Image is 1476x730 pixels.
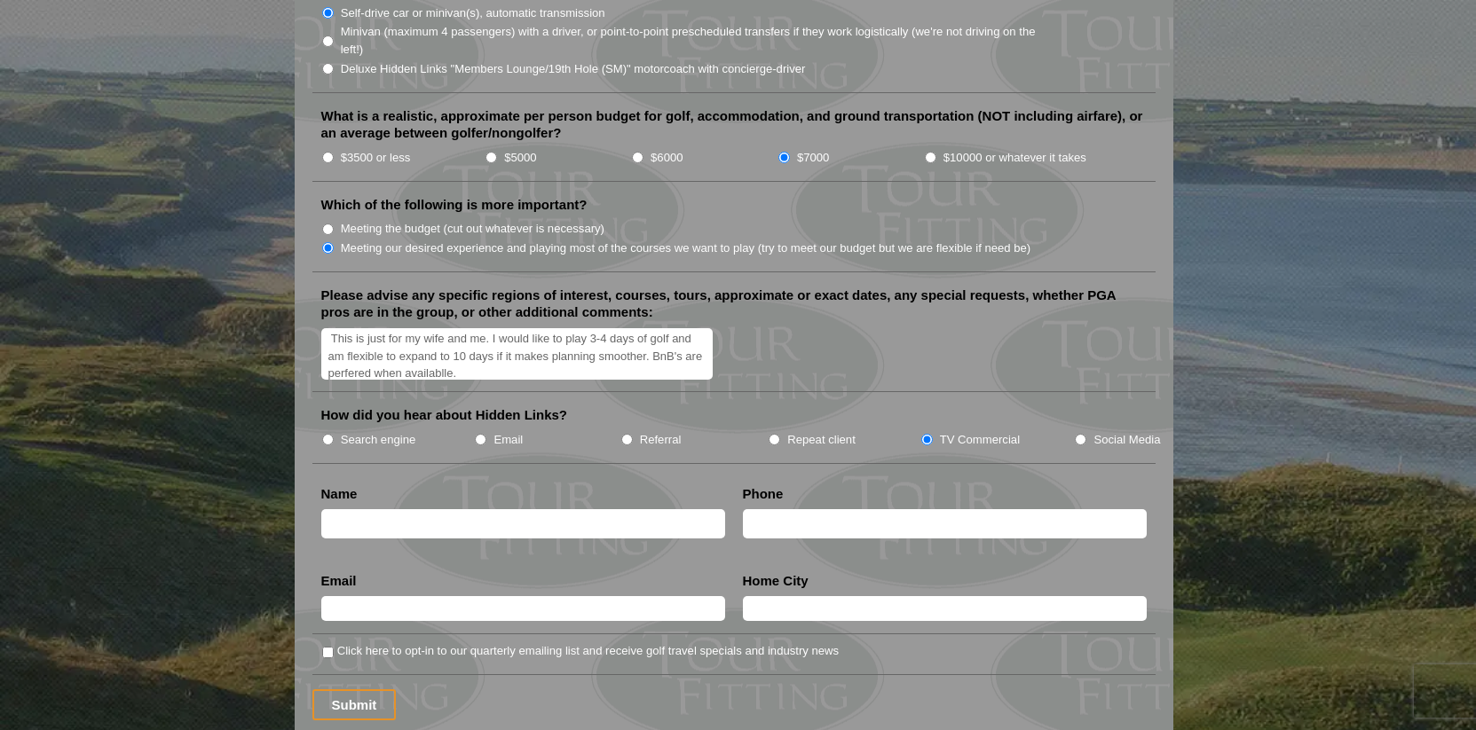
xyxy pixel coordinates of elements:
[943,149,1086,167] label: $10000 or whatever it takes
[341,239,1031,257] label: Meeting our desired experience and playing most of the courses we want to play (try to meet our b...
[651,149,683,167] label: $6000
[341,60,806,78] label: Deluxe Hidden Links "Members Lounge/19th Hole (SM)" motorcoach with concierge-driver
[321,485,358,503] label: Name
[337,642,839,660] label: Click here to opt-in to our quarterly emailing list and receive golf travel specials and industry...
[321,572,357,590] label: Email
[743,485,784,503] label: Phone
[321,107,1147,142] label: What is a realistic, approximate per person budget for golf, accommodation, and ground transporta...
[1093,431,1160,449] label: Social Media
[321,406,568,424] label: How did you hear about Hidden Links?
[640,431,682,449] label: Referral
[341,23,1054,58] label: Minivan (maximum 4 passengers) with a driver, or point-to-point prescheduled transfers if they wo...
[341,431,416,449] label: Search engine
[341,220,604,238] label: Meeting the budget (cut out whatever is necessary)
[321,196,588,214] label: Which of the following is more important?
[493,431,523,449] label: Email
[504,149,536,167] label: $5000
[341,4,605,22] label: Self-drive car or minivan(s), automatic transmission
[743,572,809,590] label: Home City
[940,431,1020,449] label: TV Commercial
[312,689,397,720] input: Submit
[341,149,411,167] label: $3500 or less
[787,431,856,449] label: Repeat client
[321,287,1147,321] label: Please advise any specific regions of interest, courses, tours, approximate or exact dates, any s...
[797,149,829,167] label: $7000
